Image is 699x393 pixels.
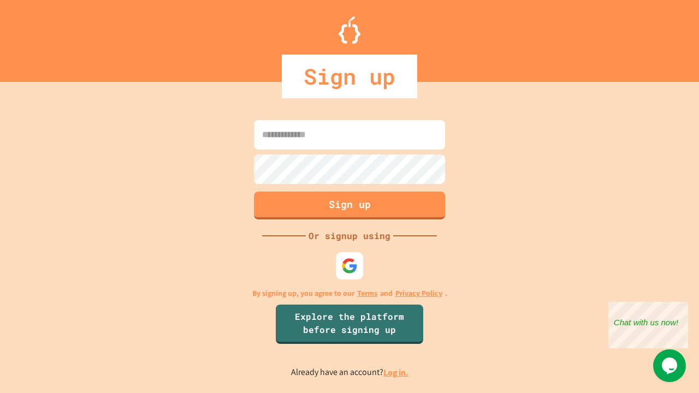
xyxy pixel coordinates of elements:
[653,349,688,382] iframe: chat widget
[291,366,408,379] p: Already have an account?
[383,367,408,378] a: Log in.
[608,302,688,348] iframe: chat widget
[252,288,447,299] p: By signing up, you agree to our and .
[339,16,360,44] img: Logo.svg
[395,288,442,299] a: Privacy Policy
[306,229,393,242] div: Or signup using
[276,305,423,344] a: Explore the platform before signing up
[357,288,377,299] a: Terms
[254,192,445,219] button: Sign up
[282,55,417,98] div: Sign up
[341,258,358,274] img: google-icon.svg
